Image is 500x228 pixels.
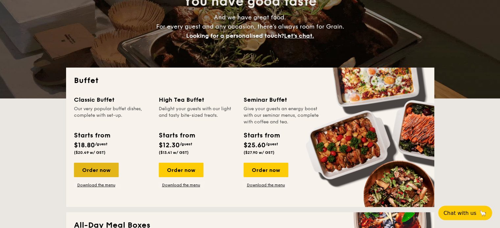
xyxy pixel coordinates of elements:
[244,131,279,140] div: Starts from
[74,182,119,188] a: Download the menu
[244,95,321,104] div: Seminar Buffet
[156,14,344,39] span: And we have great food. For every guest and any occasion, there’s always room for Grain.
[159,163,203,177] div: Order now
[180,142,192,146] span: /guest
[95,142,107,146] span: /guest
[74,163,119,177] div: Order now
[159,141,180,149] span: $12.30
[74,141,95,149] span: $18.80
[479,209,487,217] span: 🦙
[159,106,236,125] div: Delight your guests with our light and tasty bite-sized treats.
[74,106,151,125] div: Our very popular buffet dishes, complete with set-up.
[244,141,266,149] span: $25.60
[74,95,151,104] div: Classic Buffet
[266,142,278,146] span: /guest
[159,131,195,140] div: Starts from
[159,150,189,155] span: ($13.41 w/ GST)
[74,131,110,140] div: Starts from
[244,163,288,177] div: Order now
[74,75,426,86] h2: Buffet
[244,150,274,155] span: ($27.90 w/ GST)
[438,206,492,220] button: Chat with us🦙
[443,210,476,216] span: Chat with us
[244,182,288,188] a: Download the menu
[74,150,106,155] span: ($20.49 w/ GST)
[159,95,236,104] div: High Tea Buffet
[159,182,203,188] a: Download the menu
[244,106,321,125] div: Give your guests an energy boost with our seminar menus, complete with coffee and tea.
[284,32,314,39] span: Let's chat.
[186,32,284,39] span: Looking for a personalised touch?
